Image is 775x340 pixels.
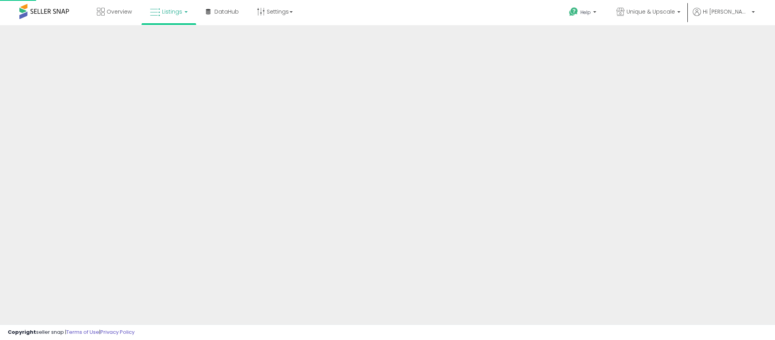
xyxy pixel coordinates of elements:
div: seller snap | | [8,329,135,336]
strong: Copyright [8,328,36,336]
span: Overview [107,8,132,16]
span: Hi [PERSON_NAME] [703,8,749,16]
span: Listings [162,8,182,16]
span: DataHub [214,8,239,16]
a: Hi [PERSON_NAME] [693,8,755,25]
a: Help [563,1,604,25]
span: Help [580,9,591,16]
i: Get Help [569,7,578,17]
span: Unique & Upscale [627,8,675,16]
a: Privacy Policy [100,328,135,336]
a: Terms of Use [66,328,99,336]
